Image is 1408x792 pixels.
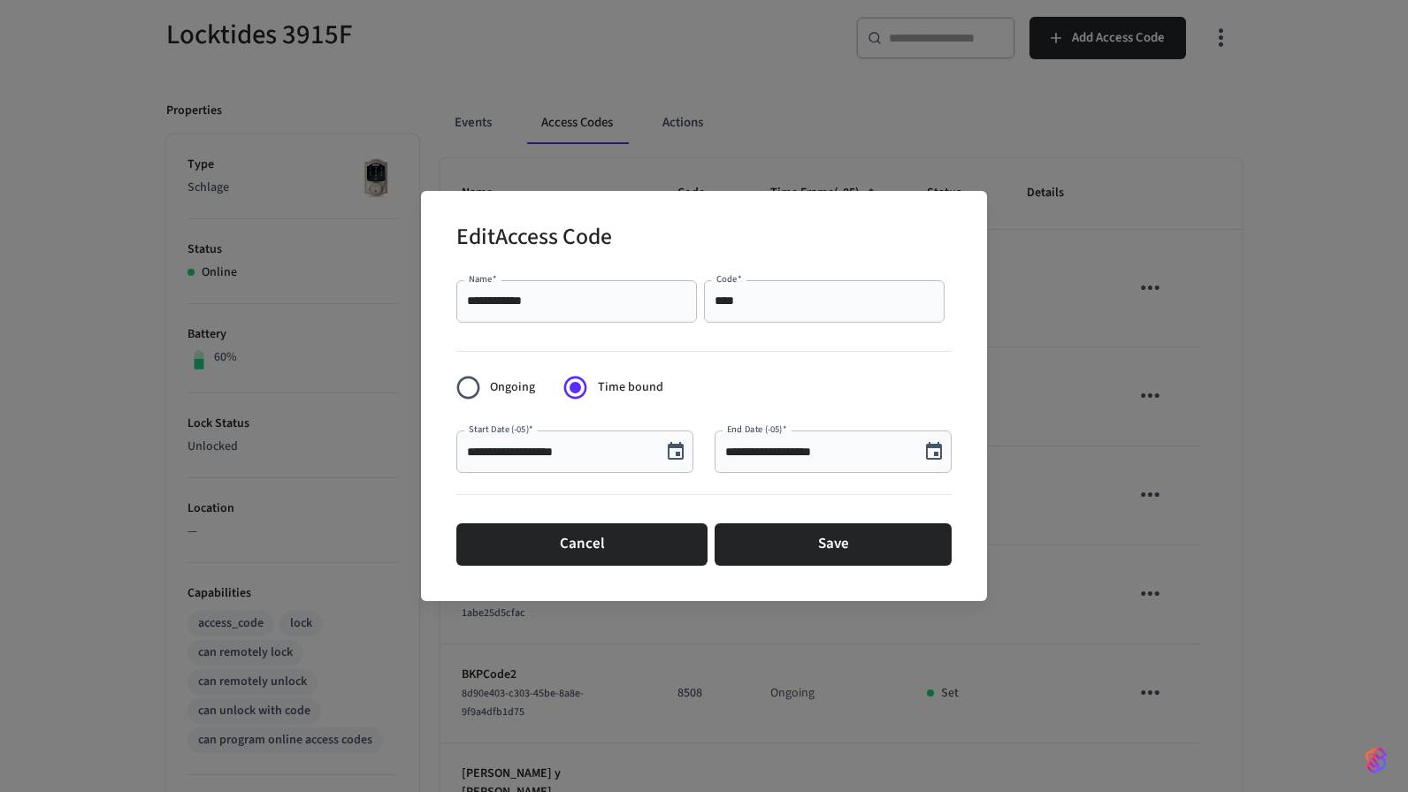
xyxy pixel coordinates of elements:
label: Code [716,272,742,286]
label: Start Date (-05) [469,423,533,436]
button: Save [715,523,952,566]
span: Time bound [598,378,663,397]
button: Cancel [456,523,708,566]
h2: Edit Access Code [456,212,612,266]
button: Choose date, selected date is Aug 28, 2025 [658,434,693,469]
span: Ongoing [490,378,535,397]
img: SeamLogoGradient.69752ec5.svg [1366,746,1387,774]
label: End Date (-05) [727,423,787,436]
button: Choose date, selected date is Sep 1, 2025 [916,434,952,469]
label: Name [469,272,497,286]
